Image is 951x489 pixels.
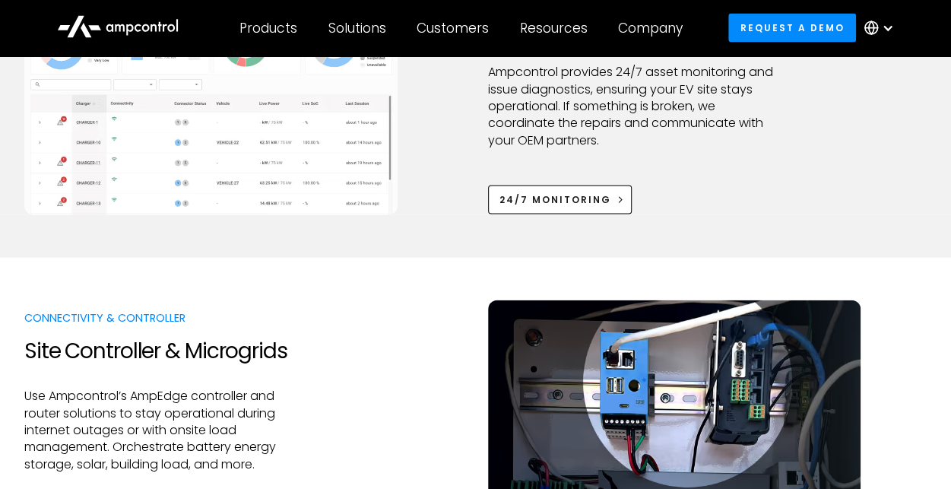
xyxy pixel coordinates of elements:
div: Company [618,20,683,37]
p: Use Ampcontrol’s AmpEdge controller and router solutions to stay operational during internet outa... [24,388,309,473]
div: 24/7 Monitoring [499,193,611,207]
div: Resources [520,20,588,37]
p: Ampcontrol provides 24/7 asset monitoring and issue diagnostics, ensuring your EV site stays oper... [488,64,773,149]
p: Connectivity & Controller [24,310,309,325]
h2: Site Controller & Microgrids [24,338,309,364]
div: Solutions [328,20,386,37]
a: 24/7 Monitoring [488,186,632,214]
div: Products [239,20,297,37]
div: Customers [417,20,489,37]
a: Request a demo [728,14,856,42]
